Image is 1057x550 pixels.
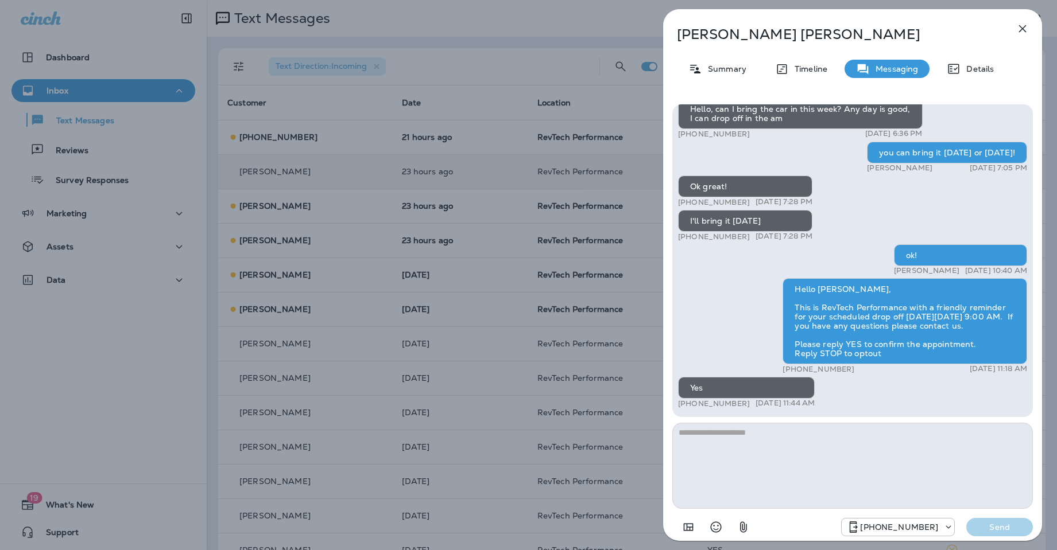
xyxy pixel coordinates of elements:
[970,163,1027,173] p: [DATE] 7:05 PM
[678,377,815,399] div: Yes
[702,64,746,73] p: Summary
[865,129,923,138] p: [DATE] 6:36 PM
[783,364,854,374] p: [PHONE_NUMBER]
[894,266,959,275] p: [PERSON_NAME]
[678,98,923,129] div: Hello, can I bring the car in this week? Any day is good, I can drop off in the am
[756,232,812,241] p: [DATE] 7:28 PM
[677,26,990,42] p: [PERSON_NAME] [PERSON_NAME]
[867,142,1027,163] div: you can bring it [DATE] or [DATE]!
[678,210,812,232] div: I'll bring it [DATE]
[756,197,812,206] p: [DATE] 7:28 PM
[867,163,932,173] p: [PERSON_NAME]
[961,64,994,73] p: Details
[704,516,727,539] button: Select an emoji
[678,129,750,139] p: [PHONE_NUMBER]
[756,399,815,408] p: [DATE] 11:44 AM
[783,278,1027,364] div: Hello [PERSON_NAME], This is RevTech Performance with a friendly reminder for your scheduled drop...
[894,244,1027,266] div: ok!
[842,520,954,534] div: +1 (571) 520-7309
[678,399,750,408] p: [PHONE_NUMBER]
[870,64,918,73] p: Messaging
[789,64,827,73] p: Timeline
[677,516,700,539] button: Add in a premade template
[678,232,750,241] p: [PHONE_NUMBER]
[678,197,750,207] p: [PHONE_NUMBER]
[965,266,1027,275] p: [DATE] 10:40 AM
[860,522,938,532] p: [PHONE_NUMBER]
[970,364,1027,373] p: [DATE] 11:18 AM
[678,175,812,197] div: Ok great!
